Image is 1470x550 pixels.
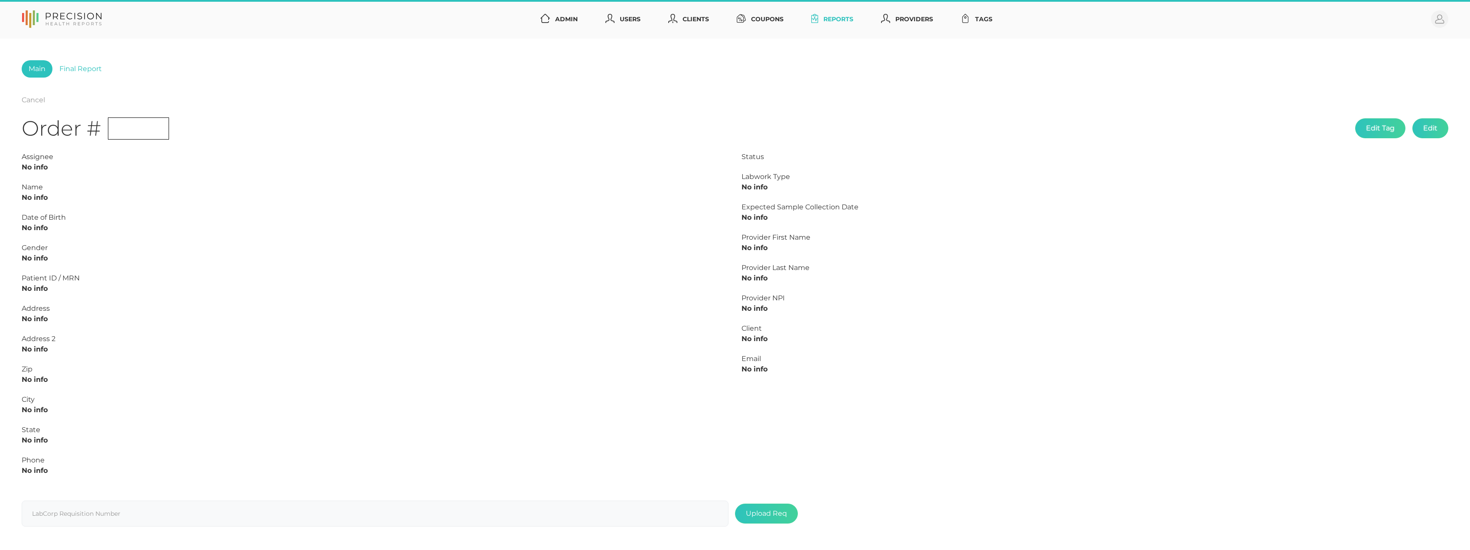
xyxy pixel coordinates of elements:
div: Phone [22,455,728,465]
a: Final Report [52,60,109,78]
input: LabCorp Requisition Number [22,501,728,527]
div: City [22,394,728,405]
div: Status [742,152,1448,162]
div: Zip [22,364,728,374]
strong: No info [742,244,768,252]
strong: No info [22,254,48,262]
strong: No info [742,274,768,282]
strong: No info [22,406,48,414]
div: Assignee [22,152,728,162]
strong: No info [742,304,768,312]
strong: No info [22,193,48,202]
a: Admin [537,11,581,27]
a: Tags [957,11,996,27]
strong: No info [22,224,48,232]
a: Providers [878,11,937,27]
strong: No info [22,315,48,323]
a: Coupons [733,11,787,27]
strong: No info [22,375,48,384]
button: Edit Tag [1355,118,1405,138]
div: Name [22,182,728,192]
div: Expected Sample Collection Date [742,202,1448,212]
strong: No info [22,345,48,353]
strong: No info [742,183,768,191]
div: Patient ID / MRN [22,273,728,283]
strong: No info [742,335,768,343]
div: Provider First Name [742,232,1448,243]
span: Upload Req [735,504,798,524]
div: Address 2 [22,334,728,344]
div: Date of Birth [22,212,728,223]
a: Users [602,11,644,27]
div: Provider Last Name [742,263,1448,273]
strong: No info [742,213,768,221]
div: Gender [22,243,728,253]
div: Provider NPI [742,293,1448,303]
strong: No info [22,284,48,293]
a: Cancel [22,96,45,104]
a: Clients [665,11,712,27]
a: Main [22,60,52,78]
strong: No info [22,466,48,475]
div: Labwork Type [742,172,1448,182]
div: Client [742,323,1448,334]
div: State [22,425,728,435]
strong: No info [742,365,768,373]
div: Address [22,303,728,314]
strong: No info [22,163,48,171]
button: Edit [1412,118,1448,138]
h1: Order # [22,116,169,141]
div: Email [742,354,1448,364]
a: Reports [808,11,857,27]
span: Initial [115,118,162,139]
strong: No info [22,436,48,444]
